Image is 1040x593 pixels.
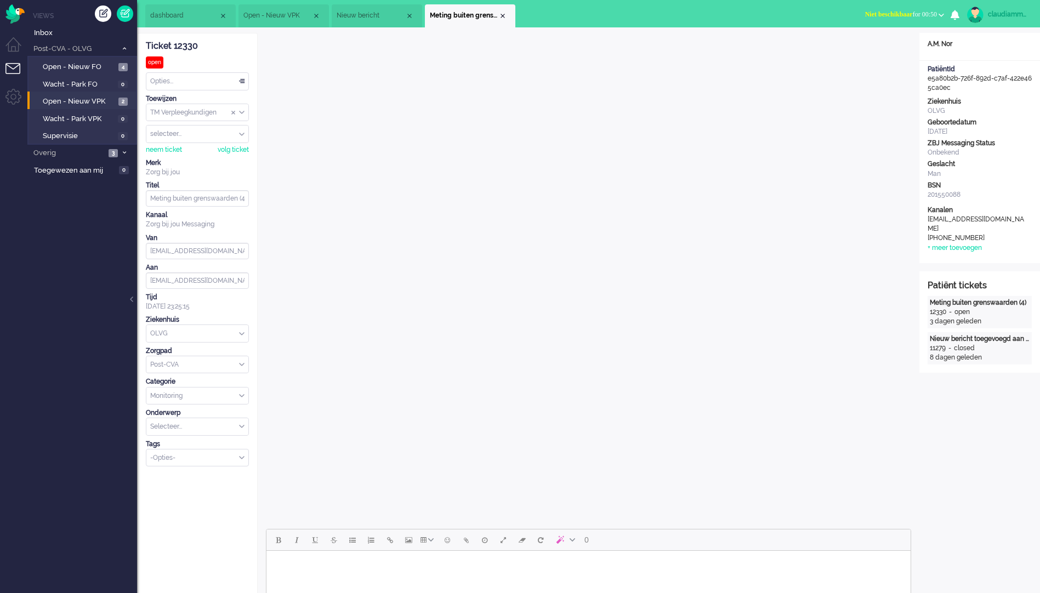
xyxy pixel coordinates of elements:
div: 12330 [930,307,946,317]
span: Niet beschikbaar [865,10,913,18]
div: Aan [146,263,249,272]
div: Geslacht [928,159,1032,169]
a: Omnidesk [5,7,25,15]
span: 2 [118,98,128,106]
a: Supervisie 0 [32,129,136,141]
button: Insert/edit image [399,531,418,549]
span: 0 [119,166,129,174]
span: Inbox [34,28,137,38]
div: Close tab [498,12,507,20]
div: 201550088 [928,190,1032,199]
li: Views [33,11,137,20]
div: Categorie [146,377,249,386]
button: Strikethrough [325,531,343,549]
span: Toegewezen aan mij [34,166,116,176]
div: Toewijzen [146,94,249,104]
span: 0 [584,535,589,544]
div: Patiënt tickets [928,280,1032,292]
li: 12330 [425,4,515,27]
span: Wacht - Park FO [43,79,115,90]
span: 4 [118,63,128,71]
div: - [946,344,954,353]
span: Overig [32,148,105,158]
div: Kanalen [928,206,1032,215]
div: Zorgpad [146,346,249,356]
div: + meer toevoegen [928,243,982,253]
button: Add attachment [457,531,475,549]
div: Assign Group [146,104,249,122]
div: [DATE] 23:25:15 [146,293,249,311]
span: 3 [109,149,118,157]
a: Open - Nieuw VPK 2 [32,95,136,107]
div: Assign User [146,125,249,143]
div: closed [954,344,975,353]
button: Niet beschikbaarfor 00:50 [859,7,951,22]
div: Ziekenhuis [928,97,1032,106]
img: flow_omnibird.svg [5,4,25,24]
a: Open - Nieuw FO 4 [32,60,136,72]
li: 12259 [332,4,422,27]
div: Tags [146,440,249,449]
span: Open - Nieuw VPK [43,96,116,107]
li: Dashboard menu [5,37,30,62]
div: Close tab [405,12,414,20]
span: Open - Nieuw VPK [243,11,312,20]
div: Onderwerp [146,408,249,418]
li: Dashboard [145,4,236,27]
span: for 00:50 [865,10,937,18]
button: Emoticons [438,531,457,549]
button: Insert/edit link [380,531,399,549]
div: Ziekenhuis [146,315,249,324]
div: [EMAIL_ADDRESS][DOMAIN_NAME] [928,215,1026,233]
div: OLVG [928,106,1032,116]
div: Tijd [146,293,249,302]
img: avatar [967,7,984,23]
div: Titel [146,181,249,190]
button: 0 [579,531,594,549]
button: Underline [306,531,325,549]
a: Toegewezen aan mij 0 [32,164,137,176]
div: Ticket 12330 [146,40,249,53]
div: 8 dagen geleden [930,353,1030,362]
button: Bullet list [343,531,362,549]
span: Supervisie [43,131,115,141]
a: Quick Ticket [117,5,133,22]
div: BSN [928,181,1032,190]
div: Close tab [219,12,228,20]
li: View [238,4,329,27]
span: dashboard [150,11,219,20]
div: Onbekend [928,148,1032,157]
button: AI [550,531,579,549]
button: Table [418,531,438,549]
span: Wacht - Park VPK [43,114,115,124]
div: e5a80b2b-726f-892d-c7af-422e465ca0ec [919,65,1040,93]
div: Van [146,233,249,243]
div: [PHONE_NUMBER] [928,233,1026,243]
button: Reset content [531,531,550,549]
div: 3 dagen geleden [930,317,1030,326]
div: open [954,307,970,317]
div: Merk [146,158,249,168]
div: ZBJ Messaging Status [928,139,1032,148]
div: volg ticket [218,145,249,155]
a: Wacht - Park VPK 0 [32,112,136,124]
div: Meting buiten grenswaarden (4) [930,298,1030,307]
div: [DATE] [928,127,1032,136]
div: PatiëntId [928,65,1032,74]
div: A.M. Nor [919,39,1040,49]
div: Kanaal [146,210,249,220]
span: Nieuw bericht [337,11,405,20]
span: Meting buiten grenswaarden (4) [430,11,498,20]
a: claudiammsc [965,7,1029,23]
div: claudiammsc [988,9,1029,20]
a: Wacht - Park FO 0 [32,78,136,90]
div: Creëer ticket [95,5,111,22]
div: Geboortedatum [928,118,1032,127]
button: Numbered list [362,531,380,549]
div: Close tab [312,12,321,20]
div: 11279 [930,344,946,353]
div: Select Tags [146,449,249,467]
div: neem ticket [146,145,182,155]
button: Delay message [475,531,494,549]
